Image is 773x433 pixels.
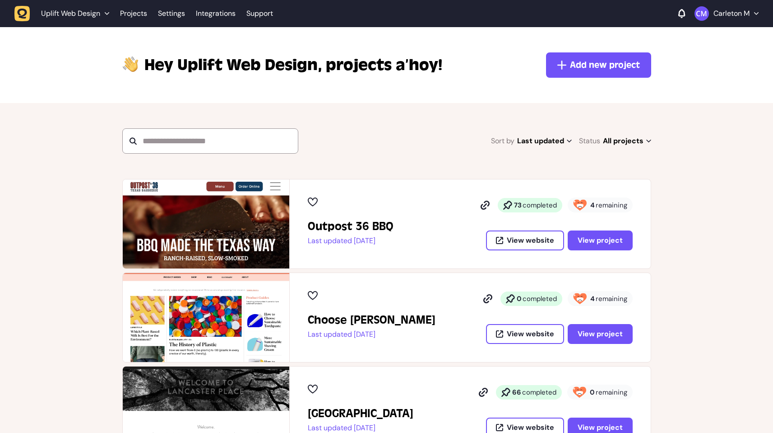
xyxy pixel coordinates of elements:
button: Uplift Web Design [14,5,115,22]
span: Sort by [491,135,514,147]
button: View project [568,231,633,250]
a: Support [246,9,273,18]
span: View website [507,424,554,431]
button: Carleton M [694,6,759,21]
span: View project [578,424,623,431]
span: View project [578,330,623,338]
img: Carleton M [694,6,709,21]
strong: 0 [590,388,595,397]
p: Last updated [DATE] [308,330,435,339]
strong: 66 [512,388,521,397]
span: View website [507,330,554,338]
strong: 0 [517,294,522,303]
span: All projects [603,135,651,147]
p: projects a’hoy! [144,54,442,76]
span: Uplift Web Design [41,9,100,18]
a: Settings [158,5,185,22]
button: Add new project [546,52,651,78]
p: Last updated [DATE] [308,424,413,433]
span: View website [507,237,554,244]
p: Carleton M [713,9,750,18]
span: completed [523,294,557,303]
img: hi-hand [122,54,139,73]
span: Uplift Web Design [144,54,322,76]
strong: 4 [590,201,595,210]
strong: 4 [590,294,595,303]
button: View project [568,324,633,344]
button: View website [486,324,564,344]
span: completed [522,388,556,397]
a: Integrations [196,5,236,22]
span: Add new project [570,59,640,71]
span: Last updated [517,135,572,147]
h2: Choose Finch [308,313,435,327]
span: remaining [596,201,627,210]
button: View website [486,231,564,250]
span: remaining [596,388,627,397]
strong: 73 [514,201,522,210]
p: Last updated [DATE] [308,236,393,245]
h2: Lancaster Place [308,406,413,421]
span: remaining [596,294,627,303]
a: Projects [120,5,147,22]
img: Outpost 36 BBQ [123,179,289,268]
span: Status [579,135,600,147]
span: View project [578,237,623,244]
h2: Outpost 36 BBQ [308,219,393,234]
span: completed [523,201,557,210]
img: Choose Finch [123,273,289,362]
